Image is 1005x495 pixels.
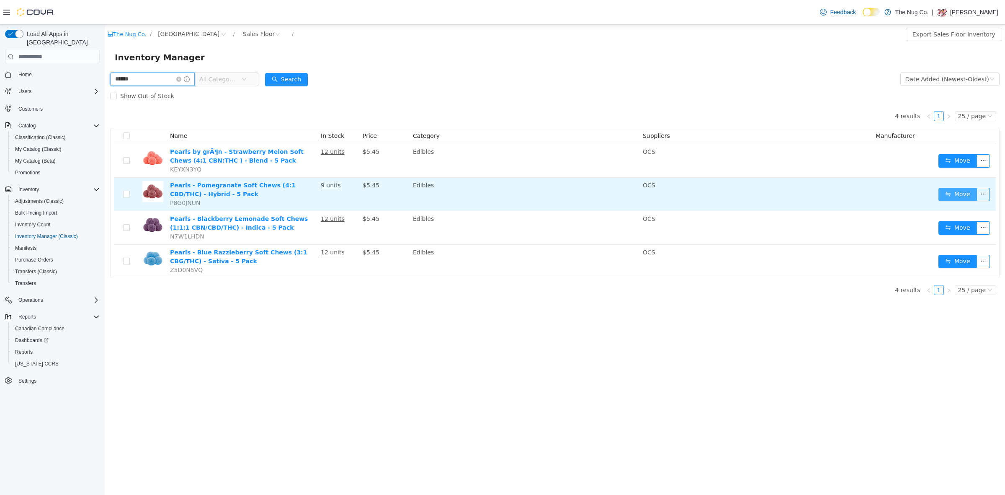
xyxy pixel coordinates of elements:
[2,102,103,114] button: Customers
[538,124,551,130] span: OCS
[2,294,103,306] button: Operations
[872,130,885,143] button: icon: ellipsis
[834,130,872,143] button: icon: swapMove
[15,295,100,305] span: Operations
[8,219,103,231] button: Inventory Count
[216,191,240,197] u: 12 units
[2,311,103,323] button: Reports
[12,156,59,166] a: My Catalog (Beta)
[12,359,62,369] a: [US_STATE] CCRS
[538,157,551,164] span: OCS
[15,257,53,263] span: Purchase Orders
[8,132,103,143] button: Classification (Classic)
[12,324,68,334] a: Canadian Compliance
[137,52,142,58] i: icon: down
[829,86,839,96] li: 1
[8,277,103,289] button: Transfers
[8,242,103,254] button: Manifests
[12,208,100,218] span: Bulk Pricing Import
[23,30,100,47] span: Load All Apps in [GEOGRAPHIC_DATA]
[305,220,535,253] td: Edibles
[15,233,78,240] span: Inventory Manager (Classic)
[883,263,888,269] i: icon: down
[258,191,275,197] span: $5.45
[842,263,847,268] i: icon: right
[830,8,856,16] span: Feedback
[801,3,897,16] button: Export Sales Floor Inventory
[18,106,43,112] span: Customers
[128,6,130,13] span: /
[12,168,100,178] span: Promotions
[15,103,100,114] span: Customers
[885,52,890,58] i: icon: down
[538,191,551,197] span: OCS
[819,260,829,270] li: Previous Page
[18,378,36,384] span: Settings
[771,108,810,114] span: Manufacturer
[8,231,103,242] button: Inventory Manager (Classic)
[305,119,535,153] td: Edibles
[12,144,100,154] span: My Catalog (Classic)
[65,108,82,114] span: Name
[2,68,103,80] button: Home
[15,376,100,386] span: Settings
[937,7,947,17] div: JASON SMITH
[15,158,56,164] span: My Catalog (Beta)
[829,260,839,270] li: 1
[15,69,100,80] span: Home
[12,335,52,345] a: Dashboards
[8,195,103,207] button: Adjustments (Classic)
[819,86,829,96] li: Previous Page
[187,6,189,13] span: /
[538,224,551,231] span: OCS
[950,7,998,17] p: [PERSON_NAME]
[12,324,100,334] span: Canadian Compliance
[258,124,275,130] span: $5.45
[853,87,881,96] div: 25 / page
[883,89,888,95] i: icon: down
[65,224,202,240] a: Pearls - Blue Razzleberry Soft Chews (3:1 CBG/THC) - Sativa - 5 Pack
[15,86,35,96] button: Users
[12,220,54,230] a: Inventory Count
[12,347,36,357] a: Reports
[216,108,240,114] span: In Stock
[15,312,100,322] span: Reports
[12,278,100,288] span: Transfers
[308,108,335,114] span: Category
[790,86,815,96] li: 4 results
[12,220,100,230] span: Inventory Count
[53,5,115,14] span: 1213 Dundas Street West
[12,335,100,345] span: Dashboards
[8,346,103,358] button: Reports
[15,349,33,355] span: Reports
[15,295,46,305] button: Operations
[72,52,77,57] i: icon: close-circle
[65,141,97,148] span: KEYXN3YQ
[12,208,61,218] a: Bulk Pricing Import
[216,224,240,231] u: 12 units
[12,231,100,241] span: Inventory Manager (Classic)
[538,108,565,114] span: Suppliers
[2,120,103,132] button: Catalog
[12,156,100,166] span: My Catalog (Beta)
[8,266,103,277] button: Transfers (Classic)
[18,88,31,95] span: Users
[3,6,42,13] a: icon: shopThe Nug Co.
[12,231,81,241] a: Inventory Manager (Classic)
[79,52,85,57] i: icon: info-circle
[15,121,100,131] span: Catalog
[95,50,133,59] span: All Categories
[65,124,199,139] a: Pearls by grÃ¶n - Strawberry Melon Soft Chews (4:1 CBN:THC ) - Blend - 5 Pack
[872,230,885,244] button: icon: ellipsis
[15,104,46,114] a: Customers
[834,230,872,244] button: icon: swapMove
[305,187,535,220] td: Edibles
[895,7,928,17] p: The Nug Co.
[834,197,872,210] button: icon: swapMove
[258,108,272,114] span: Price
[12,196,100,206] span: Adjustments (Classic)
[839,86,849,96] li: Next Page
[10,26,105,39] span: Inventory Manager
[15,221,51,228] span: Inventory Count
[12,347,100,357] span: Reports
